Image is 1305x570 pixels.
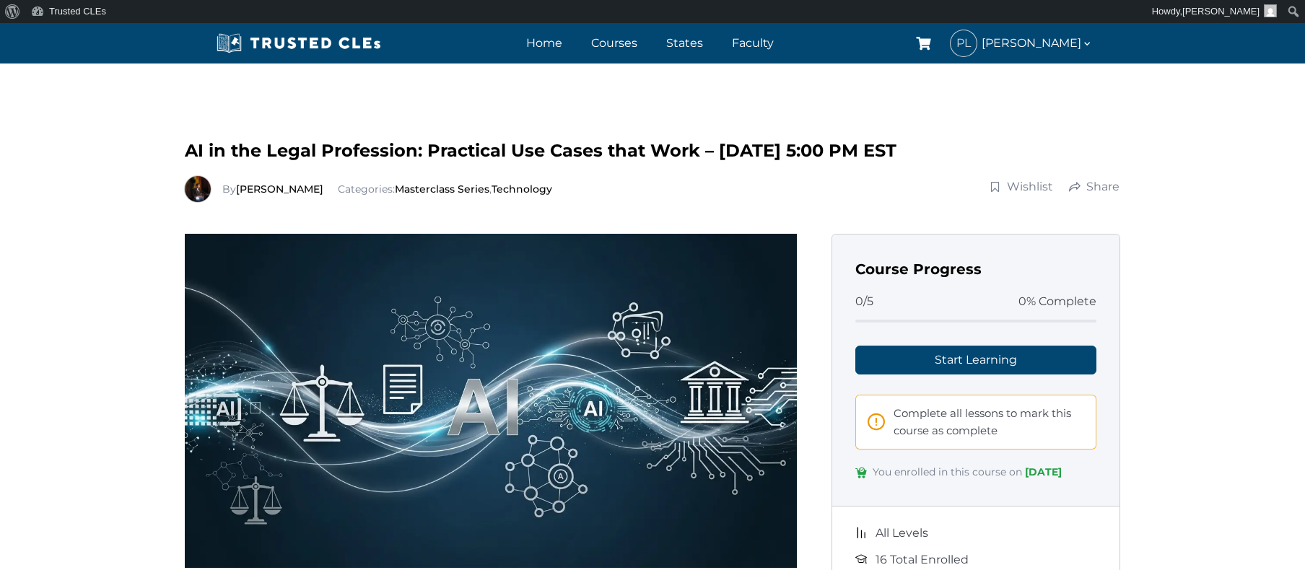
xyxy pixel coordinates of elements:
a: Start Learning [855,346,1096,374]
a: Technology [492,183,552,196]
div: Categories: , [222,181,552,197]
img: Trusted CLEs [212,32,385,54]
h3: Course Progress [855,258,1096,281]
span: 0/5 [855,292,873,311]
a: Courses [588,32,641,53]
a: Faculty [728,32,777,53]
span: AI in the Legal Profession: Practical Use Cases that Work – [DATE] 5:00 PM EST [185,140,896,161]
span: All Levels [876,524,928,543]
span: [DATE] [1025,465,1062,478]
img: AI-in-the-Legal-Profession.webp [185,234,797,568]
img: Richard Estevez [185,176,211,202]
span: [PERSON_NAME] [1182,6,1260,17]
a: States [663,32,707,53]
span: 16 Total Enrolled [876,551,969,569]
a: Masterclass Series [395,183,489,196]
span: Complete all lessons to mark this course as complete [894,405,1084,439]
a: Share [1068,178,1120,196]
a: Wishlist [989,178,1054,196]
a: [PERSON_NAME] [236,183,323,196]
a: Home [523,32,566,53]
span: You enrolled in this course on [873,464,1062,483]
span: [PERSON_NAME] [982,33,1093,53]
span: By [222,183,326,196]
span: 0% Complete [1018,292,1096,311]
span: PL [951,30,977,56]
